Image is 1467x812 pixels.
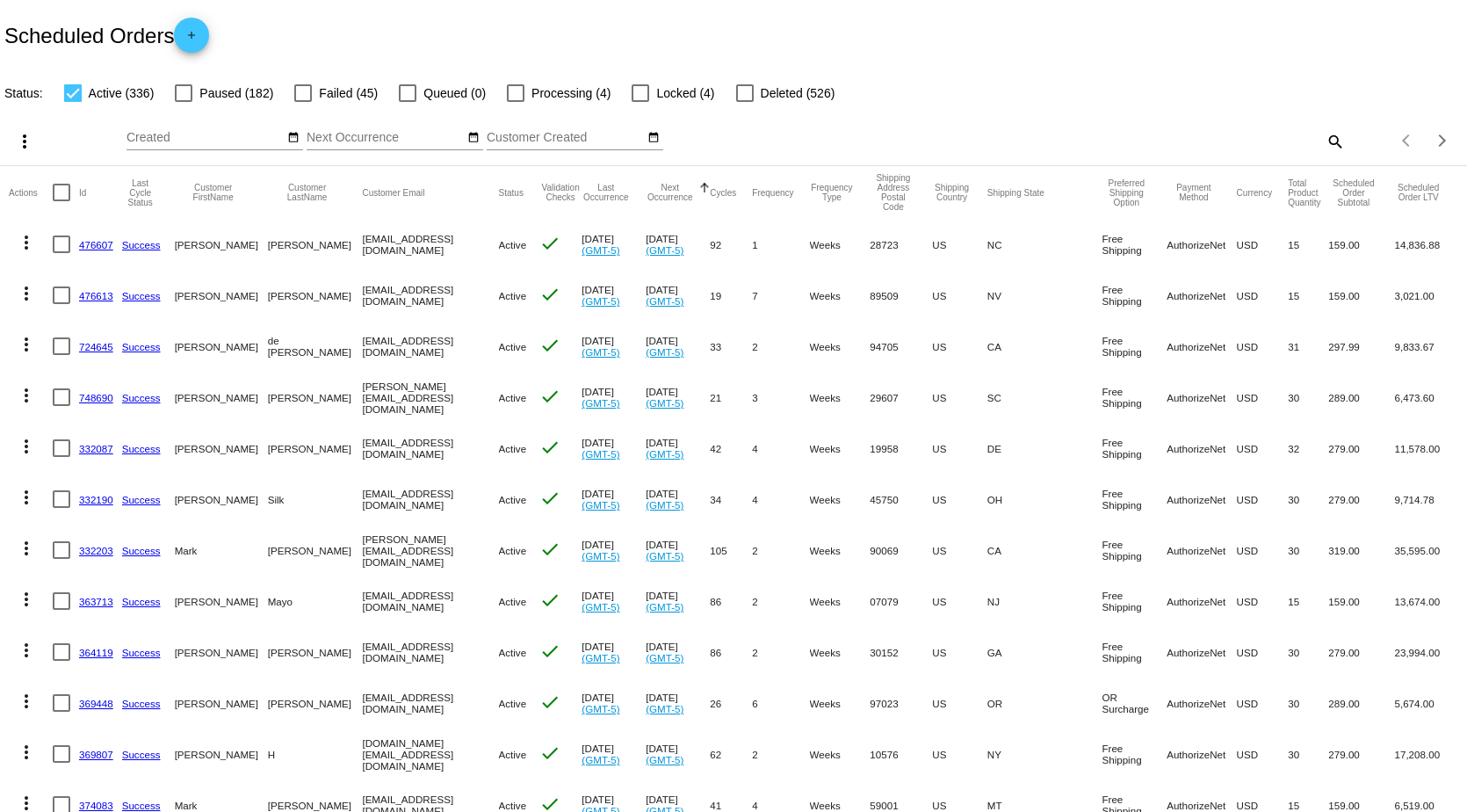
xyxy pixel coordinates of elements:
mat-cell: OR [987,678,1102,729]
button: Change sorting for NextOccurrenceUtc [646,183,694,202]
a: Success [122,239,161,250]
mat-cell: US [932,678,986,729]
mat-cell: 105 [710,525,752,576]
mat-cell: US [932,372,986,423]
mat-cell: AuthorizeNet [1167,219,1236,270]
button: Change sorting for CustomerLastName [268,183,347,202]
mat-cell: 4 [752,474,809,525]
mat-cell: Weeks [810,576,871,627]
mat-cell: [EMAIL_ADDRESS][DOMAIN_NAME] [362,678,498,729]
mat-cell: USD [1237,576,1289,627]
mat-cell: [PERSON_NAME] [175,729,268,779]
mat-cell: 159.00 [1328,576,1394,627]
mat-cell: de [PERSON_NAME] [268,321,363,372]
mat-cell: Weeks [810,270,871,321]
mat-cell: 2 [752,729,809,779]
span: Failed (45) [319,83,378,104]
mat-cell: CA [987,321,1102,372]
mat-cell: [PERSON_NAME] [175,474,268,525]
mat-cell: 32 [1288,423,1328,474]
a: (GMT-5) [646,448,683,460]
mat-cell: 4 [752,423,809,474]
mat-cell: USD [1237,372,1289,423]
mat-cell: 07079 [870,576,932,627]
button: Change sorting for PreferredShippingOption [1102,178,1151,207]
a: 364119 [79,647,113,658]
mat-cell: 9,714.78 [1395,474,1458,525]
mat-cell: USD [1237,474,1289,525]
mat-cell: USD [1237,270,1289,321]
button: Change sorting for Frequency [752,187,793,198]
mat-cell: 30 [1288,729,1328,779]
input: Next Occurrence [307,131,465,145]
mat-cell: 26 [710,678,752,729]
mat-cell: 289.00 [1328,372,1394,423]
mat-cell: USD [1237,219,1289,270]
button: Change sorting for Subtotal [1328,178,1378,207]
mat-cell: NJ [987,576,1102,627]
button: Change sorting for Id [79,187,86,198]
mat-cell: AuthorizeNet [1167,270,1236,321]
mat-cell: Free Shipping [1102,525,1167,576]
mat-cell: USD [1237,627,1289,678]
mat-cell: [DOMAIN_NAME][EMAIL_ADDRESS][DOMAIN_NAME] [362,729,498,779]
mat-cell: [DATE] [582,729,646,779]
mat-cell: 15 [1288,219,1328,270]
mat-cell: US [932,423,986,474]
mat-cell: [PERSON_NAME] [268,270,363,321]
mat-cell: [EMAIL_ADDRESS][DOMAIN_NAME] [362,321,498,372]
mat-cell: Free Shipping [1102,729,1167,779]
mat-cell: SC [987,372,1102,423]
mat-cell: [EMAIL_ADDRESS][DOMAIN_NAME] [362,270,498,321]
mat-cell: [DATE] [582,525,646,576]
mat-cell: Weeks [810,321,871,372]
mat-cell: Free Shipping [1102,270,1167,321]
button: Change sorting for CustomerFirstName [175,183,252,202]
a: 363713 [79,596,113,607]
mat-cell: [DATE] [646,627,710,678]
mat-cell: 97023 [870,678,932,729]
mat-cell: 2 [752,576,809,627]
a: Success [122,545,161,556]
mat-cell: [DATE] [582,576,646,627]
mat-cell: [PERSON_NAME] [175,576,268,627]
mat-cell: 30152 [870,627,932,678]
mat-cell: Free Shipping [1102,423,1167,474]
span: Deleted (526) [761,83,835,104]
mat-cell: 30 [1288,678,1328,729]
mat-cell: [DATE] [646,321,710,372]
mat-cell: [EMAIL_ADDRESS][DOMAIN_NAME] [362,219,498,270]
mat-cell: [PERSON_NAME] [268,372,363,423]
mat-cell: 30 [1288,627,1328,678]
mat-cell: 3 [752,372,809,423]
mat-cell: US [932,321,986,372]
a: Success [122,290,161,301]
mat-cell: AuthorizeNet [1167,576,1236,627]
mat-cell: Weeks [810,474,871,525]
a: (GMT-5) [646,295,683,307]
mat-cell: 35,595.00 [1395,525,1458,576]
mat-cell: [DATE] [582,423,646,474]
mat-cell: [DATE] [582,321,646,372]
span: Active (336) [89,83,155,104]
mat-icon: more_vert [16,385,37,406]
button: Change sorting for LastOccurrenceUtc [582,183,630,202]
mat-cell: 279.00 [1328,729,1394,779]
button: Change sorting for ShippingCountry [932,183,971,202]
a: (GMT-5) [646,703,683,714]
mat-cell: USD [1237,321,1289,372]
button: Change sorting for Status [499,187,524,198]
a: (GMT-5) [646,601,683,613]
mat-cell: US [932,219,986,270]
mat-cell: [DATE] [646,423,710,474]
button: Change sorting for LifetimeValue [1395,183,1442,202]
button: Change sorting for FrequencyType [810,183,855,202]
mat-cell: 19958 [870,423,932,474]
mat-cell: H [268,729,363,779]
mat-cell: [PERSON_NAME] [175,423,268,474]
mat-cell: 33 [710,321,752,372]
mat-cell: Free Shipping [1102,321,1167,372]
span: Queued (0) [423,83,486,104]
mat-cell: [PERSON_NAME] [268,219,363,270]
a: (GMT-5) [582,550,619,562]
